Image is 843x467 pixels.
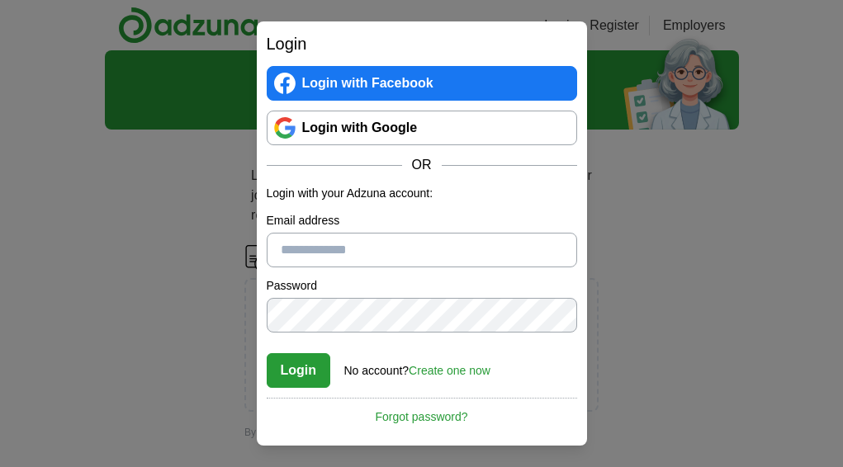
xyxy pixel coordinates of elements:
a: Forgot password? [267,398,577,426]
a: Login with Facebook [267,66,577,101]
a: Login with Google [267,111,577,145]
h2: Login [267,31,577,56]
p: Login with your Adzuna account: [267,185,577,202]
label: Email address [267,212,577,229]
a: Create one now [409,364,490,377]
button: Login [267,353,331,388]
div: No account? [344,352,490,380]
span: OR [402,155,442,175]
label: Password [267,277,577,295]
